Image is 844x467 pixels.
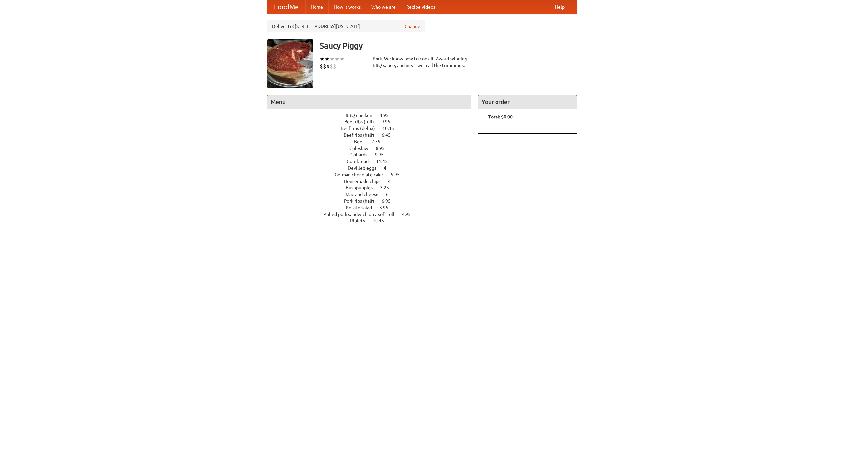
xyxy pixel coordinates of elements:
a: Beef ribs (delux) 10.45 [341,126,406,131]
span: 7.55 [372,139,387,144]
span: 9.95 [375,152,390,157]
span: Mac and cheese [346,192,385,197]
li: ★ [320,55,325,63]
h4: Your order [478,95,577,109]
span: 8.95 [376,146,391,151]
a: Mac and cheese 6 [346,192,401,197]
span: Potato salad [346,205,378,210]
span: 10.45 [382,126,401,131]
li: ★ [325,55,330,63]
span: Beef ribs (half) [344,132,381,138]
span: Cornbread [347,159,375,164]
span: BBQ chicken [346,113,379,118]
li: ★ [340,55,345,63]
span: Hushpuppies [346,185,379,190]
span: Pork ribs (half) [344,198,381,204]
span: 5.95 [391,172,406,177]
a: Potato salad 3.95 [346,205,401,210]
span: 4 [384,165,393,171]
span: 11.45 [376,159,394,164]
span: Beer [354,139,371,144]
span: Beef ribs (full) [344,119,380,124]
h3: Saucy Piggy [320,39,577,52]
span: Collards [350,152,374,157]
span: 6.95 [382,198,397,204]
b: Total: $0.00 [488,114,513,119]
span: 3.25 [380,185,396,190]
a: How it works [328,0,366,14]
span: German chocolate cake [335,172,390,177]
a: Hushpuppies 3.25 [346,185,401,190]
a: Pulled pork sandwich on a soft roll 4.95 [323,212,423,217]
a: Home [305,0,328,14]
a: Cornbread 11.45 [347,159,400,164]
li: ★ [330,55,335,63]
div: Pork. We know how to cook it. Award-winning BBQ sauce, and meat with all the trimmings. [373,55,471,69]
li: ★ [335,55,340,63]
li: $ [333,63,336,70]
img: angular.jpg [267,39,313,88]
span: 4.95 [402,212,417,217]
a: Beef ribs (half) 6.45 [344,132,403,138]
span: 4.95 [380,113,395,118]
a: Coleslaw 8.95 [349,146,397,151]
span: 6 [386,192,395,197]
span: Housemade chips [344,179,387,184]
span: Devilled eggs [348,165,383,171]
li: $ [330,63,333,70]
a: Collards 9.95 [350,152,396,157]
span: 6.45 [382,132,397,138]
span: 3.95 [379,205,395,210]
a: Pork ribs (half) 6.95 [344,198,403,204]
a: Change [405,23,420,30]
a: BBQ chicken 4.95 [346,113,401,118]
div: Deliver to: [STREET_ADDRESS][US_STATE] [267,20,425,32]
a: Housemade chips 4 [344,179,403,184]
a: Who we are [366,0,401,14]
h4: Menu [267,95,471,109]
a: Beer 7.55 [354,139,393,144]
li: $ [326,63,330,70]
a: Recipe videos [401,0,440,14]
span: 4 [388,179,397,184]
span: Coleslaw [349,146,375,151]
li: $ [323,63,326,70]
a: German chocolate cake 5.95 [335,172,412,177]
a: FoodMe [267,0,305,14]
a: Devilled eggs 4 [348,165,399,171]
a: Help [550,0,570,14]
li: $ [320,63,323,70]
span: Pulled pork sandwich on a soft roll [323,212,401,217]
a: Beef ribs (full) 9.95 [344,119,403,124]
a: Riblets 10.45 [350,218,396,223]
span: Riblets [350,218,372,223]
span: 9.95 [381,119,397,124]
span: Beef ribs (delux) [341,126,381,131]
span: 10.45 [373,218,391,223]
